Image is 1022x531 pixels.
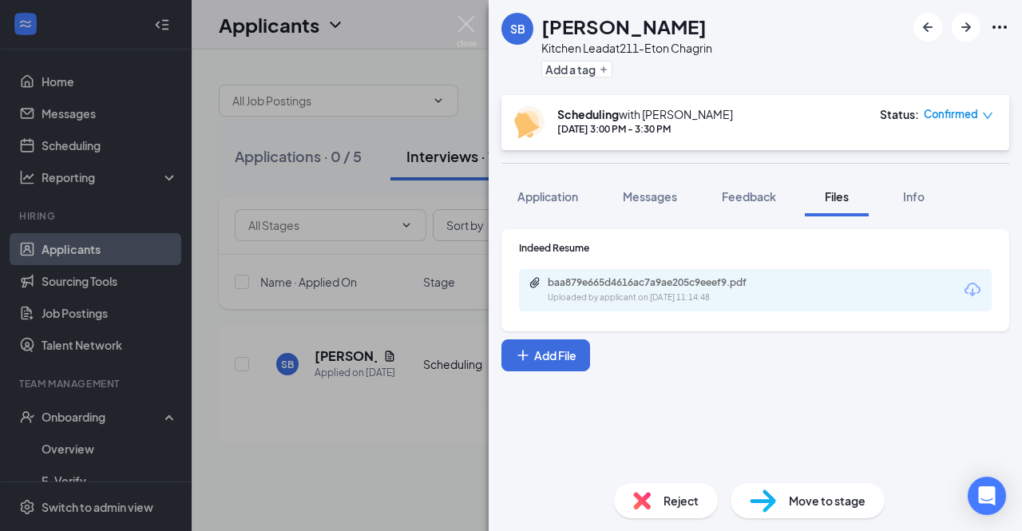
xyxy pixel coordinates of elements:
[990,18,1009,37] svg: Ellipses
[825,189,849,204] span: Files
[510,21,525,37] div: SB
[968,477,1006,515] div: Open Intercom Messenger
[924,106,978,122] span: Confirmed
[541,40,712,56] div: Kitchen Lead at 211-Eton Chagrin
[599,65,608,74] svg: Plus
[541,61,612,77] button: PlusAdd a tag
[664,492,699,509] span: Reject
[880,106,919,122] div: Status :
[541,13,707,40] h1: [PERSON_NAME]
[548,291,787,304] div: Uploaded by applicant on [DATE] 11:14:48
[963,280,982,299] svg: Download
[501,339,590,371] button: Add FilePlus
[515,347,531,363] svg: Plus
[529,276,541,289] svg: Paperclip
[623,189,677,204] span: Messages
[957,18,976,37] svg: ArrowRight
[548,276,771,289] div: baa879e665d4616ac7a9ae205c9eeef9.pdf
[529,276,787,304] a: Paperclipbaa879e665d4616ac7a9ae205c9eeef9.pdfUploaded by applicant on [DATE] 11:14:48
[519,241,992,255] div: Indeed Resume
[918,18,937,37] svg: ArrowLeftNew
[722,189,776,204] span: Feedback
[789,492,866,509] span: Move to stage
[517,189,578,204] span: Application
[952,13,980,42] button: ArrowRight
[557,106,733,122] div: with [PERSON_NAME]
[557,107,619,121] b: Scheduling
[903,189,925,204] span: Info
[982,110,993,121] span: down
[557,122,733,136] div: [DATE] 3:00 PM - 3:30 PM
[913,13,942,42] button: ArrowLeftNew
